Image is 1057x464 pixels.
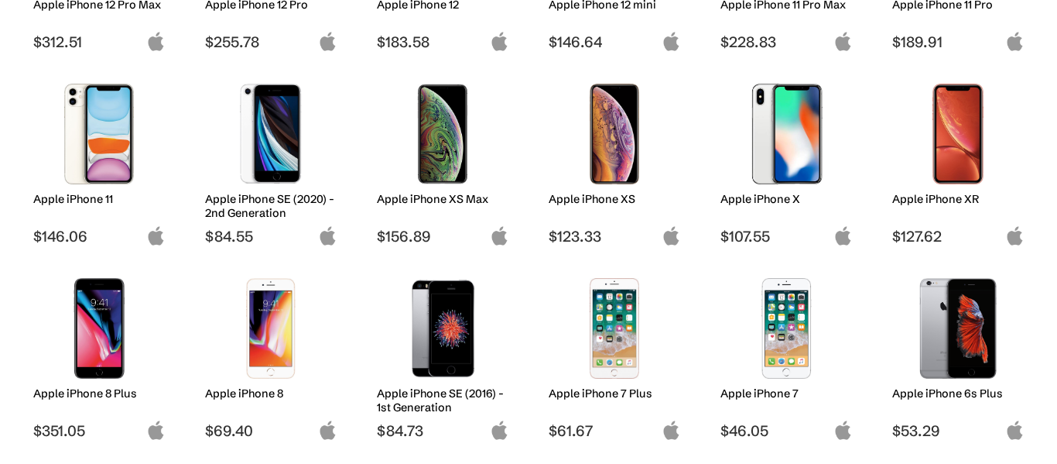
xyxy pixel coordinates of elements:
img: iPhone 11 [45,84,154,184]
img: apple-logo [1005,421,1025,440]
a: iPhone 8 Apple iPhone 8 $69.40 apple-logo [197,270,344,440]
h2: Apple iPhone SE (2016) - 1st Generation [377,387,509,414]
img: iPhone 8 [217,278,326,379]
span: $146.06 [33,227,166,246]
h2: Apple iPhone XS Max [377,192,509,206]
img: apple-logo [146,421,166,440]
span: $84.55 [205,227,337,246]
a: iPhone 11 Apple iPhone 11 $146.06 apple-logo [26,76,173,246]
h2: Apple iPhone 7 [720,387,853,400]
span: $61.67 [549,421,681,440]
img: iPhone 7 [732,278,841,379]
img: apple-logo [662,32,681,51]
span: $53.29 [892,421,1025,440]
img: apple-logo [318,32,337,51]
a: iPhone XS Max Apple iPhone XS Max $156.89 apple-logo [369,76,516,246]
a: iPhone 6s Plus Apple iPhone 6s Plus $53.29 apple-logo [884,270,1031,440]
img: apple-logo [1005,226,1025,246]
span: $156.89 [377,227,509,246]
img: apple-logo [662,421,681,440]
img: iPhone SE 1st Gen [388,278,498,379]
h2: Apple iPhone 8 Plus [33,387,166,400]
a: iPhone XR Apple iPhone XR $127.62 apple-logo [884,76,1031,246]
span: $183.58 [377,33,509,51]
img: apple-logo [146,32,166,51]
span: $107.55 [720,227,853,246]
img: iPhone XR [904,84,1013,184]
a: iPhone SE 2nd Gen Apple iPhone SE (2020) - 2nd Generation $84.55 apple-logo [197,76,344,246]
img: apple-logo [490,32,509,51]
a: iPhone X Apple iPhone X $107.55 apple-logo [713,76,860,246]
h2: Apple iPhone 8 [205,387,337,400]
img: apple-logo [833,421,853,440]
img: apple-logo [833,226,853,246]
h2: Apple iPhone 6s Plus [892,387,1025,400]
img: apple-logo [318,226,337,246]
a: iPhone 8 Plus Apple iPhone 8 Plus $351.05 apple-logo [26,270,173,440]
img: apple-logo [662,226,681,246]
a: iPhone 7 Apple iPhone 7 $46.05 apple-logo [713,270,860,440]
img: apple-logo [490,421,509,440]
img: iPhone 6s Plus [904,278,1013,379]
img: apple-logo [490,226,509,246]
img: apple-logo [833,32,853,51]
img: iPhone XS Max [388,84,498,184]
img: iPhone 7 Plus [560,278,669,379]
a: iPhone XS Apple iPhone XS $123.33 apple-logo [541,76,688,246]
span: $84.73 [377,421,509,440]
img: apple-logo [1005,32,1025,51]
img: iPhone X [732,84,841,184]
span: $351.05 [33,421,166,440]
span: $69.40 [205,421,337,440]
span: $46.05 [720,421,853,440]
span: $255.78 [205,33,337,51]
h2: Apple iPhone X [720,192,853,206]
h2: Apple iPhone 11 [33,192,166,206]
a: iPhone 7 Plus Apple iPhone 7 Plus $61.67 apple-logo [541,270,688,440]
span: $146.64 [549,33,681,51]
span: $127.62 [892,227,1025,246]
img: apple-logo [146,226,166,246]
img: apple-logo [318,421,337,440]
span: $189.91 [892,33,1025,51]
img: iPhone 8 Plus [45,278,154,379]
h2: Apple iPhone 7 Plus [549,387,681,400]
h2: Apple iPhone XS [549,192,681,206]
span: $228.83 [720,33,853,51]
a: iPhone SE 1st Gen Apple iPhone SE (2016) - 1st Generation $84.73 apple-logo [369,270,516,440]
img: iPhone SE 2nd Gen [217,84,326,184]
span: $123.33 [549,227,681,246]
h2: Apple iPhone XR [892,192,1025,206]
img: iPhone XS [560,84,669,184]
span: $312.51 [33,33,166,51]
h2: Apple iPhone SE (2020) - 2nd Generation [205,192,337,220]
